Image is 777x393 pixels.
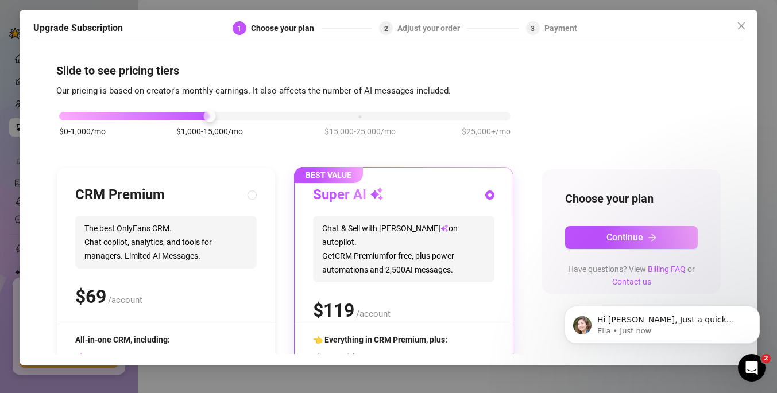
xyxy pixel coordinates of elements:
[56,85,451,96] span: Our pricing is based on creator's monthly earnings. It also affects the number of AI messages inc...
[251,21,321,35] div: Choose your plan
[384,25,388,33] span: 2
[531,25,535,33] span: 3
[648,264,686,274] a: Billing FAQ
[176,125,243,138] span: $1,000-15,000/mo
[462,125,511,138] span: $25,000+/mo
[565,190,698,207] h4: Choose your plan
[547,282,777,362] iframe: Intercom notifications message
[738,354,766,382] iframe: Intercom live chat
[544,21,577,35] div: Payment
[648,233,657,242] span: arrow-right
[50,33,197,122] span: Hi [PERSON_NAME], Just a quick heads-up—your supercreator trial expired a few days ago, and we’ve...
[612,277,651,286] a: Contact us
[568,264,695,286] span: Have questions? View or
[75,335,170,344] span: All-in-one CRM, including:
[313,216,494,282] span: Chat & Sell with [PERSON_NAME] on autopilot. Get CRM Premium for free, plus power automations and...
[237,25,241,33] span: 1
[313,186,384,204] h3: Super AI
[732,17,751,35] button: Close
[294,167,363,183] span: BEST VALUE
[108,295,142,305] span: /account
[75,352,148,361] span: AI Messages
[56,63,721,79] h4: Slide to see pricing tiers
[565,226,698,249] button: Continuearrow-right
[606,232,643,243] span: Continue
[356,309,391,319] span: /account
[737,21,746,30] span: close
[50,44,198,55] p: Message from Ella, sent Just now
[313,299,354,321] span: $
[75,186,165,204] h3: CRM Premium
[732,21,751,30] span: Close
[324,125,396,138] span: $15,000-25,000/mo
[313,335,447,344] span: 👈 Everything in CRM Premium, plus:
[75,216,257,269] span: The best OnlyFans CRM. Chat copilot, analytics, and tools for managers. Limited AI Messages.
[59,125,106,138] span: $0-1,000/mo
[761,354,771,363] span: 2
[397,21,467,35] div: Adjust your order
[33,21,123,35] h5: Upgrade Subscription
[313,352,424,361] span: Izzy with AI Messages
[75,286,106,308] span: $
